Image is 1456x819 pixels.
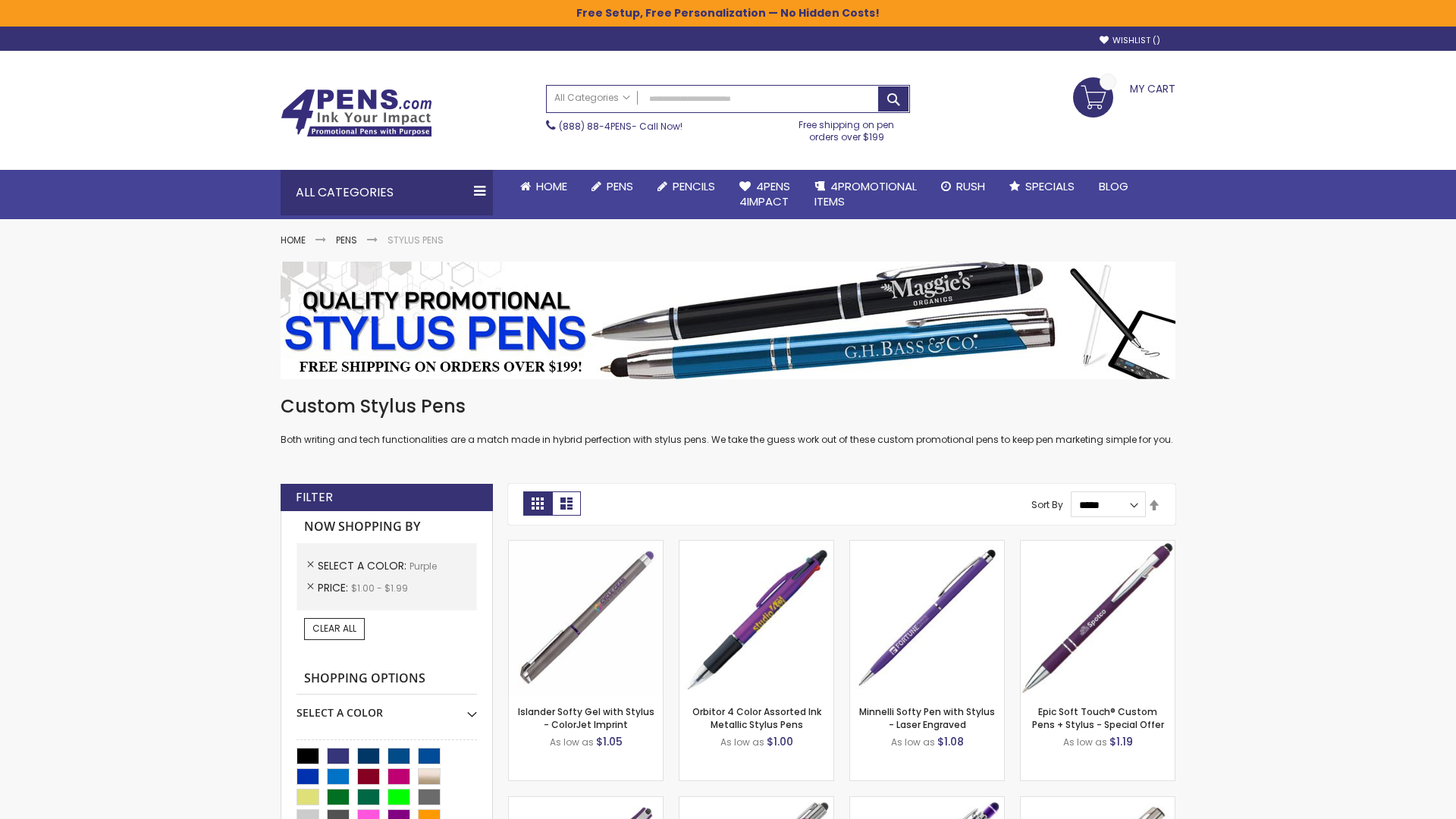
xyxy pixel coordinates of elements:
[554,92,630,104] span: All Categories
[1100,35,1160,46] a: Wishlist
[281,234,306,246] a: Home
[296,489,333,506] strong: Filter
[559,120,632,133] a: (888) 88-4PENS
[783,113,911,143] div: Free shipping on pen orders over $199
[937,734,964,749] span: $1.08
[607,178,633,194] span: Pens
[550,736,594,748] span: As low as
[1032,705,1164,730] a: Epic Soft Touch® Custom Pens + Stylus - Special Offer
[997,170,1087,203] a: Specials
[1031,498,1063,511] label: Sort By
[518,705,654,730] a: Islander Softy Gel with Stylus - ColorJet Imprint
[679,540,833,553] a: Orbitor 4 Color Assorted Ink Metallic Stylus Pens-Purple
[929,170,997,203] a: Rush
[692,705,821,730] a: Orbitor 4 Color Assorted Ink Metallic Stylus Pens
[956,178,985,194] span: Rush
[536,178,567,194] span: Home
[409,560,437,573] span: Purple
[281,262,1175,379] img: Stylus Pens
[312,622,356,635] span: Clear All
[645,170,727,203] a: Pencils
[297,663,477,695] strong: Shopping Options
[281,394,1175,447] div: Both writing and tech functionalities are a match made in hybrid perfection with stylus pens. We ...
[1099,178,1128,194] span: Blog
[281,89,432,137] img: 4Pens Custom Pens and Promotional Products
[559,120,682,133] span: - Call Now!
[281,170,493,215] div: All Categories
[509,540,663,553] a: Islander Softy Gel with Stylus - ColorJet Imprint-Purple
[1021,540,1175,553] a: 4P-MS8B-Purple
[679,541,833,695] img: Orbitor 4 Color Assorted Ink Metallic Stylus Pens-Purple
[596,734,623,749] span: $1.05
[579,170,645,203] a: Pens
[1109,734,1133,749] span: $1.19
[318,558,409,573] span: Select A Color
[1021,541,1175,695] img: 4P-MS8B-Purple
[509,541,663,695] img: Islander Softy Gel with Stylus - ColorJet Imprint-Purple
[388,234,444,246] strong: Stylus Pens
[720,736,764,748] span: As low as
[679,796,833,809] a: Tres-Chic with Stylus Metal Pen - Standard Laser-Purple
[509,796,663,809] a: Avendale Velvet Touch Stylus Gel Pen-Purple
[523,491,552,516] strong: Grid
[767,734,793,749] span: $1.00
[850,541,1004,695] img: Minnelli Softy Pen with Stylus - Laser Engraved-Purple
[281,394,1175,419] h1: Custom Stylus Pens
[739,178,790,209] span: 4Pens 4impact
[1087,170,1141,203] a: Blog
[802,170,929,219] a: 4PROMOTIONALITEMS
[850,540,1004,553] a: Minnelli Softy Pen with Stylus - Laser Engraved-Purple
[351,582,408,595] span: $1.00 - $1.99
[891,736,935,748] span: As low as
[297,511,477,543] strong: Now Shopping by
[1021,796,1175,809] a: Tres-Chic Touch Pen - Standard Laser-Purple
[304,618,365,639] a: Clear All
[673,178,715,194] span: Pencils
[318,580,351,595] span: Price
[508,170,579,203] a: Home
[1063,736,1107,748] span: As low as
[814,178,917,209] span: 4PROMOTIONAL ITEMS
[547,86,638,111] a: All Categories
[727,170,802,219] a: 4Pens4impact
[859,705,995,730] a: Minnelli Softy Pen with Stylus - Laser Engraved
[297,695,477,720] div: Select A Color
[336,234,357,246] a: Pens
[850,796,1004,809] a: Phoenix Softy with Stylus Pen - Laser-Purple
[1025,178,1075,194] span: Specials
